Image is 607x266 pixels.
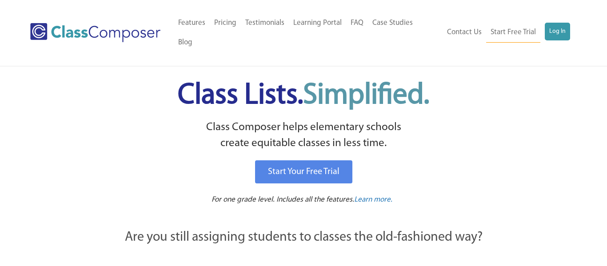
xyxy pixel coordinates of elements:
a: Case Studies [368,13,417,33]
a: Learning Portal [289,13,346,33]
span: Start Your Free Trial [268,167,339,176]
a: Testimonials [241,13,289,33]
p: Are you still assigning students to classes the old-fashioned way? [77,228,530,247]
a: Features [174,13,210,33]
a: FAQ [346,13,368,33]
a: Start Free Trial [486,23,540,43]
nav: Header Menu [174,13,440,52]
span: Simplified. [303,81,429,110]
span: Learn more. [354,196,392,203]
img: Class Composer [30,23,160,42]
p: Class Composer helps elementary schools create equitable classes in less time. [76,119,531,152]
a: Log In [545,23,570,40]
a: Blog [174,33,197,52]
a: Contact Us [443,23,486,42]
nav: Header Menu [440,23,570,43]
span: For one grade level. Includes all the features. [212,196,354,203]
a: Start Your Free Trial [255,160,352,183]
a: Learn more. [354,195,392,206]
span: Class Lists. [178,81,429,110]
a: Pricing [210,13,241,33]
